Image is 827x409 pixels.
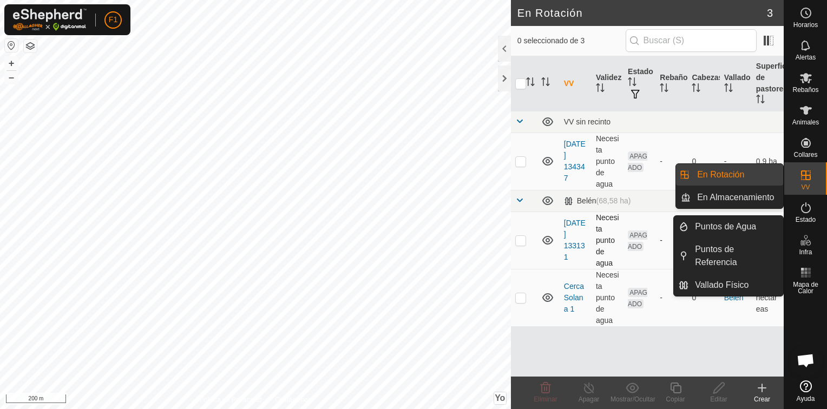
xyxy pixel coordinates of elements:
[676,187,783,208] li: En Almacenamiento
[752,269,784,326] td: 19,8 hectáreas
[687,212,719,269] td: 0
[526,79,535,88] p-sorticon: Activar para ordenar
[674,274,783,296] li: Vallado Físico
[567,394,611,404] div: Apagar
[517,6,767,19] h2: En Rotación
[24,39,37,52] button: Capas del Mapa
[660,292,683,304] div: -
[13,9,87,31] img: Logo Gallagher
[628,79,636,88] p-sorticon: Activar para ordenar
[577,196,631,205] font: Belén
[674,216,783,238] li: Puntos de Agua
[564,140,586,182] a: [DATE] 134347
[5,57,18,70] button: +
[796,216,816,223] span: Estado
[660,85,668,94] p-sorticon: Activar para ordenar
[752,212,784,269] td: 25,56 ha
[790,344,822,377] a: Chat abierto
[687,133,719,190] td: 0
[564,117,611,126] font: VV sin recinto
[801,184,810,190] span: VV
[517,35,626,47] span: 0 seleccionado de 3
[541,79,550,88] p-sorticon: Activar para ordenar
[724,73,751,82] font: Vallado
[792,87,818,93] span: Rebaños
[275,395,311,405] a: Contáctenos
[697,168,744,181] span: En Rotación
[495,393,505,403] span: Yo
[720,133,752,190] td: -
[674,239,783,273] li: Puntos de Referencia
[596,85,605,94] p-sorticon: Activar para ordenar
[660,235,683,246] div: -
[628,288,647,308] span: APAGADO
[564,219,586,261] a: [DATE] 133131
[592,212,623,269] td: Necesita punto de agua
[687,269,719,326] td: 0
[793,22,818,28] span: Horarios
[5,39,18,52] button: Restablecer Mapa
[756,62,793,93] font: Superficie de pastoreo
[792,119,819,126] span: Animales
[494,392,506,404] button: Yo
[691,187,783,208] a: En Almacenamiento
[611,394,654,404] div: Mostrar/Ocultar
[5,71,18,84] button: –
[695,279,749,292] span: Vallado Físico
[692,73,723,82] font: Cabezas
[740,394,784,404] div: Crear
[688,216,783,238] a: Puntos de Agua
[793,151,817,158] span: Collares
[628,230,647,251] span: APAGADO
[628,67,653,76] font: Estado
[695,220,756,233] span: Puntos de Agua
[752,133,784,190] td: 0,9 ha
[692,85,700,94] p-sorticon: Activar para ordenar
[697,394,740,404] div: Editar
[784,376,827,406] a: Ayuda
[697,191,774,204] span: En Almacenamiento
[660,73,687,82] font: Rebaño
[660,156,683,167] div: -
[564,79,574,88] font: VV
[691,164,783,186] a: En Rotación
[626,29,757,52] input: Buscar (S)
[797,395,815,402] span: Ayuda
[676,164,783,186] li: En Rotación
[787,281,824,294] span: Mapa de Calor
[724,85,733,94] p-sorticon: Activar para ordenar
[695,243,777,269] span: Puntos de Referencia
[654,394,697,404] div: Copiar
[592,133,623,190] td: Necesita punto de agua
[688,274,783,296] a: Vallado Físico
[628,151,647,172] span: APAGADO
[767,5,773,21] span: 3
[756,96,765,105] p-sorticon: Activar para ordenar
[688,239,783,273] a: Puntos de Referencia
[564,282,584,313] a: Cerca Solana 1
[592,269,623,326] td: Necesita punto de agua
[596,196,631,205] span: (68,58 ha)
[534,395,557,403] span: Eliminar
[724,293,744,302] a: Belen
[796,54,816,61] span: Alertas
[109,14,117,25] span: F1
[596,73,621,82] font: Validez
[799,249,812,255] span: Infra
[199,395,261,405] a: Política de Privacidad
